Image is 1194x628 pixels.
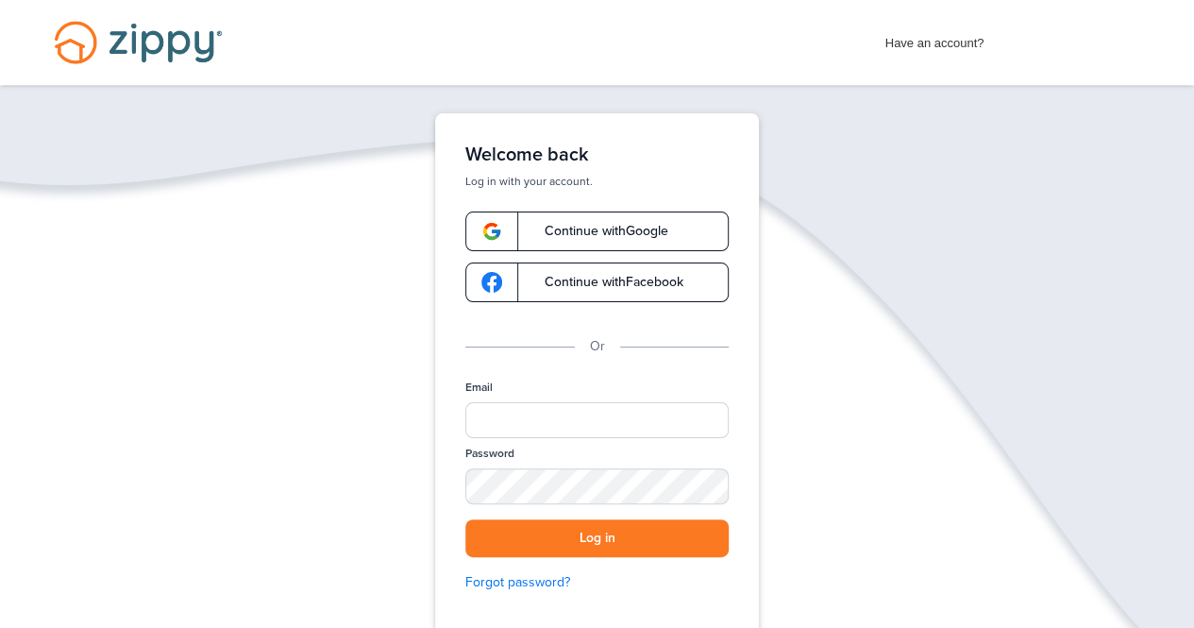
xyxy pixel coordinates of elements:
[465,446,514,462] label: Password
[526,225,668,238] span: Continue with Google
[465,468,729,503] input: Password
[465,519,729,558] button: Log in
[590,336,605,357] p: Or
[885,24,984,54] span: Have an account?
[526,276,683,289] span: Continue with Facebook
[465,572,729,593] a: Forgot password?
[465,380,493,396] label: Email
[465,212,729,251] a: google-logoContinue withGoogle
[465,144,729,166] h1: Welcome back
[465,263,729,302] a: google-logoContinue withFacebook
[481,272,502,293] img: google-logo
[465,174,729,189] p: Log in with your account.
[481,221,502,242] img: google-logo
[465,402,729,438] input: Email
